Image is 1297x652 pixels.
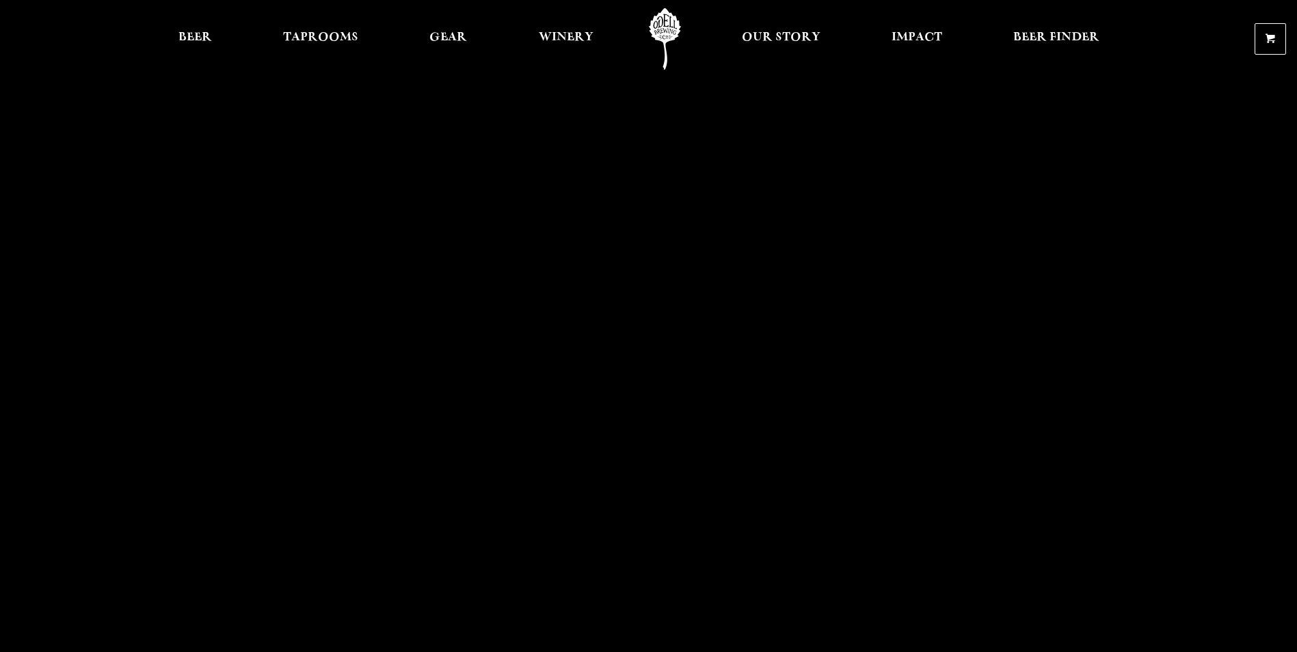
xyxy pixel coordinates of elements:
[178,32,212,43] span: Beer
[1013,32,1099,43] span: Beer Finder
[892,32,942,43] span: Impact
[170,8,221,70] a: Beer
[742,32,820,43] span: Our Story
[733,8,829,70] a: Our Story
[883,8,951,70] a: Impact
[1004,8,1108,70] a: Beer Finder
[639,8,691,70] a: Odell Home
[420,8,476,70] a: Gear
[429,32,467,43] span: Gear
[530,8,602,70] a: Winery
[274,8,367,70] a: Taprooms
[539,32,593,43] span: Winery
[283,32,358,43] span: Taprooms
